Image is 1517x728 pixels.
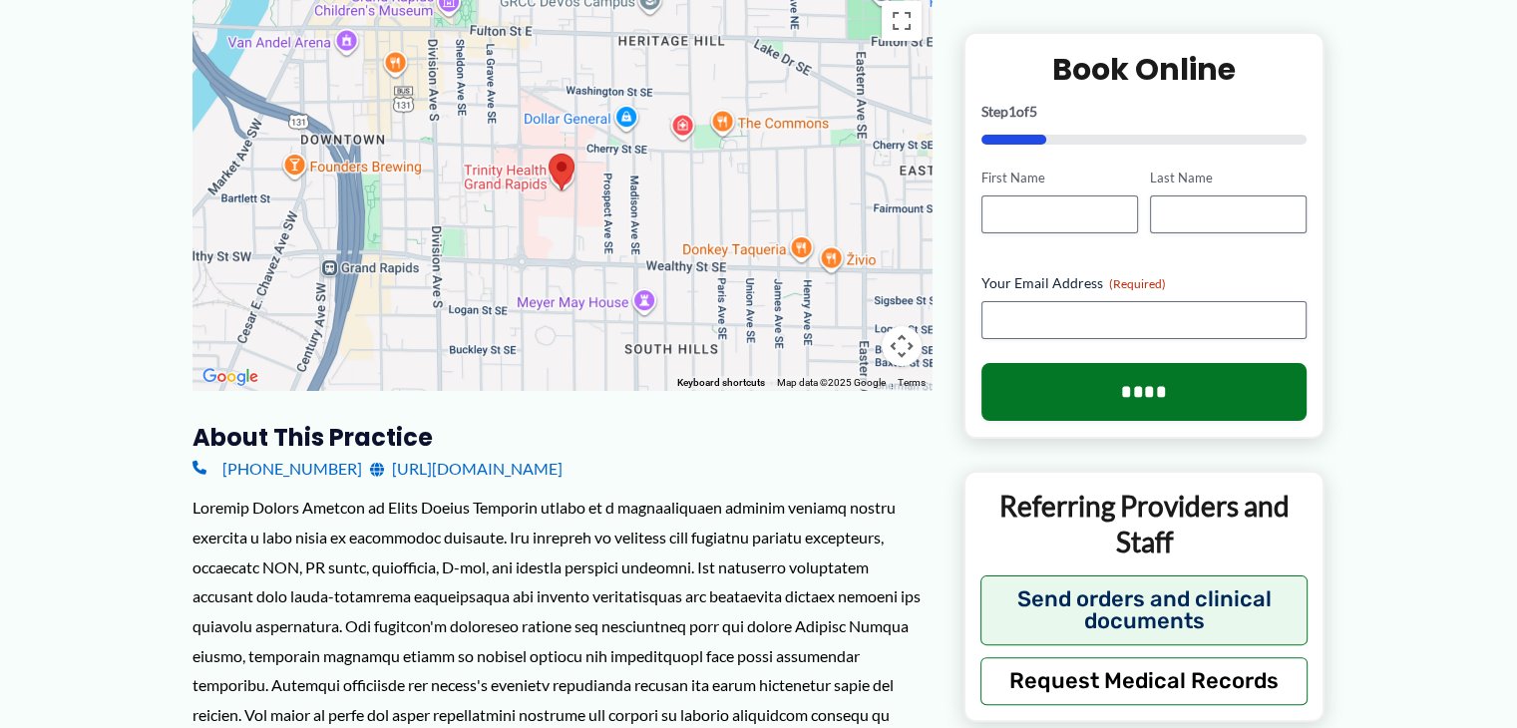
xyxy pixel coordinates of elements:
span: 1 [1008,103,1016,120]
img: Google [197,364,263,390]
a: [URL][DOMAIN_NAME] [370,454,563,484]
span: 5 [1029,103,1037,120]
button: Request Medical Records [980,656,1309,704]
a: Open this area in Google Maps (opens a new window) [197,364,263,390]
a: [PHONE_NUMBER] [192,454,362,484]
button: Toggle fullscreen view [882,1,922,41]
h2: Book Online [981,50,1308,89]
label: Your Email Address [981,273,1308,293]
span: (Required) [1109,276,1166,291]
button: Send orders and clinical documents [980,574,1309,644]
label: First Name [981,169,1138,187]
button: Keyboard shortcuts [677,376,765,390]
p: Step of [981,105,1308,119]
p: Referring Providers and Staff [980,488,1309,560]
label: Last Name [1150,169,1307,187]
h3: About this practice [192,422,932,453]
a: Terms (opens in new tab) [898,377,926,388]
span: Map data ©2025 Google [777,377,886,388]
button: Map camera controls [882,326,922,366]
